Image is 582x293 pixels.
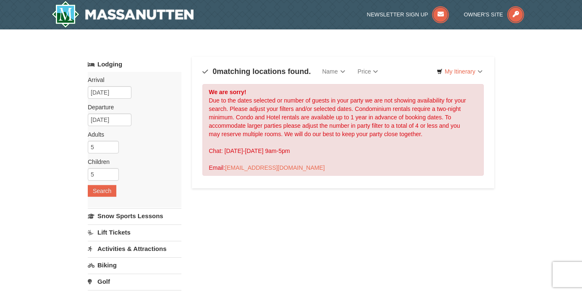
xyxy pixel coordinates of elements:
a: Owner's Site [464,11,524,18]
span: Owner's Site [464,11,503,18]
a: Lodging [88,57,181,72]
label: Adults [88,130,175,139]
a: My Itinerary [431,65,488,78]
img: Massanutten Resort Logo [52,1,194,28]
label: Children [88,158,175,166]
a: Massanutten Resort [52,1,194,28]
span: 0 [212,67,217,76]
h4: matching locations found. [202,67,311,76]
a: Golf [88,274,181,289]
a: Name [316,63,351,80]
a: Price [351,63,385,80]
a: Lift Tickets [88,224,181,240]
label: Arrival [88,76,175,84]
div: Due to the dates selected or number of guests in your party we are not showing availability for y... [202,84,484,176]
a: Newsletter Sign Up [367,11,449,18]
a: Snow Sports Lessons [88,208,181,224]
button: Search [88,185,116,197]
a: Activities & Attractions [88,241,181,256]
a: Biking [88,257,181,273]
strong: We are sorry! [209,89,246,95]
label: Departure [88,103,175,111]
a: [EMAIL_ADDRESS][DOMAIN_NAME] [225,164,325,171]
span: Newsletter Sign Up [367,11,428,18]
